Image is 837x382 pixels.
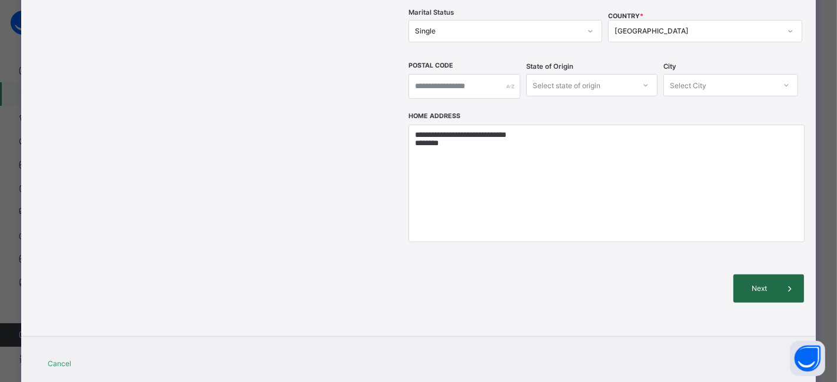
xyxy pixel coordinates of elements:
[48,359,71,368] span: Cancel
[408,112,460,120] label: Home Address
[663,62,676,71] span: City
[615,27,780,36] div: [GEOGRAPHIC_DATA]
[742,284,776,293] span: Next
[533,74,600,96] div: Select state of origin
[608,12,643,20] span: COUNTRY
[408,8,454,16] span: Marital Status
[415,27,581,36] div: Single
[790,341,825,376] button: Open asap
[670,74,706,96] div: Select City
[408,62,453,69] label: Postal Code
[526,62,573,71] span: State of Origin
